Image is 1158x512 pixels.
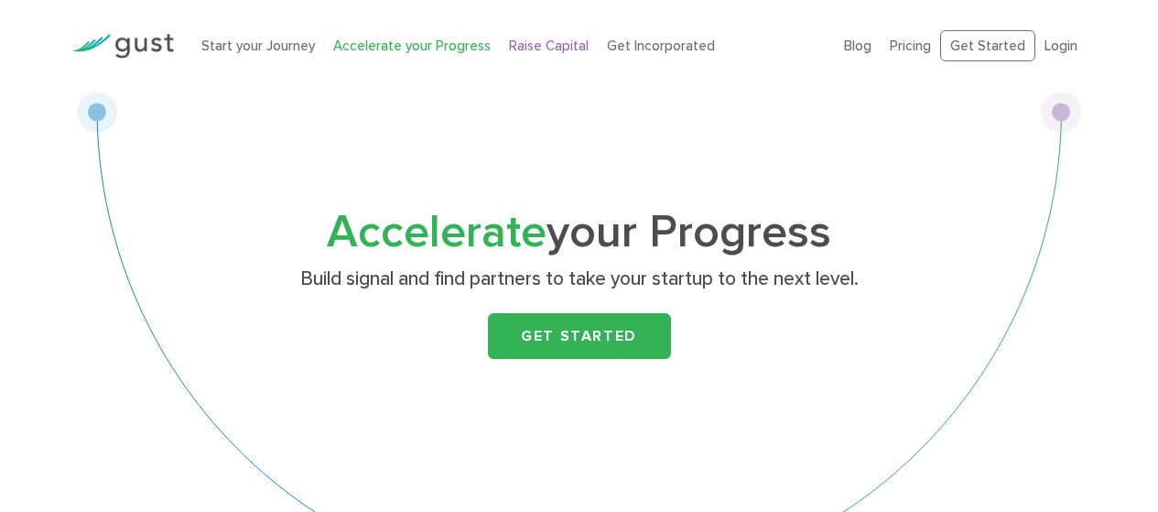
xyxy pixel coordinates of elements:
a: Accelerate your Progress [333,38,491,54]
a: Raise Capital [509,38,589,54]
a: Pricing [890,38,931,54]
a: Login [1044,38,1077,54]
a: Start your Journey [201,38,315,54]
img: Gust Logo [71,34,174,59]
a: Get Started [940,30,1035,62]
h1: your Progress [218,212,941,254]
a: Get Incorporated [607,38,715,54]
p: Build signal and find partners to take your startup to the next level. [224,267,934,292]
a: Blog [844,38,871,54]
a: Get Started [488,313,671,359]
span: Accelerate [327,205,547,259]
